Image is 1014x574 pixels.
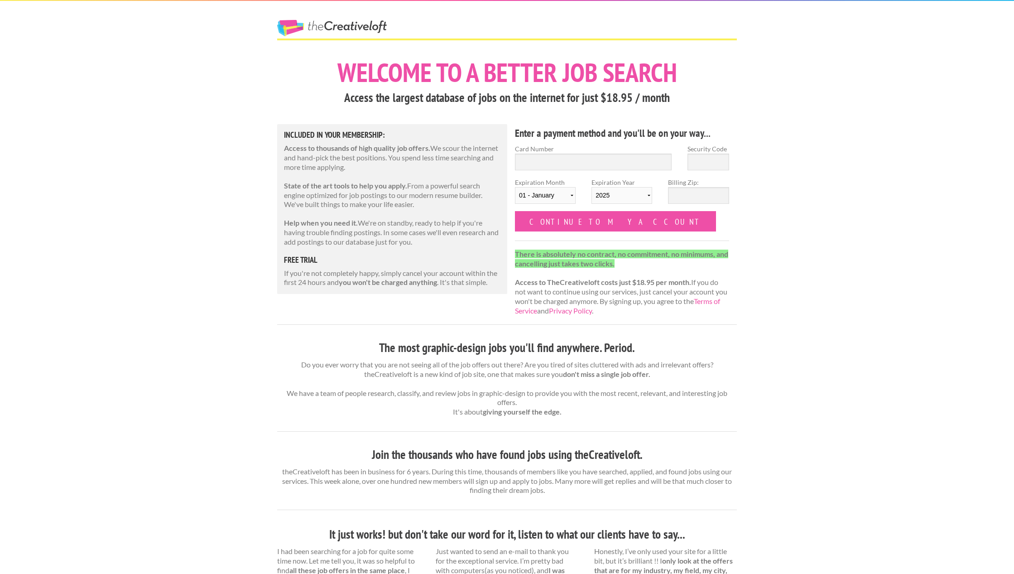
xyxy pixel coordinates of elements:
a: Privacy Policy [549,306,592,315]
p: We scour the internet and hand-pick the best positions. You spend less time searching and more ti... [284,144,500,172]
strong: don't miss a single job offer. [563,370,650,378]
label: Expiration Year [591,178,652,211]
h5: Included in Your Membership: [284,131,500,139]
strong: There is absolutely no contract, no commitment, no minimums, and cancelling just takes two clicks. [515,250,728,268]
h4: Enter a payment method and you'll be on your way... [515,126,729,140]
h1: Welcome to a better job search [277,59,737,86]
p: Do you ever worry that you are not seeing all of the job offers out there? Are you tired of sites... [277,360,737,417]
input: Continue to my account [515,211,716,232]
strong: Access to TheCreativeloft costs just $18.95 per month. [515,278,691,286]
h3: It just works! but don't take our word for it, listen to what our clients have to say... [277,526,737,543]
h3: Access the largest database of jobs on the internet for just $18.95 / month [277,89,737,106]
strong: Help when you need it. [284,218,358,227]
p: theCreativeloft has been in business for 6 years. During this time, thousands of members like you... [277,467,737,495]
p: We're on standby, ready to help if you're having trouble finding postings. In some cases we'll ev... [284,218,500,246]
a: The Creative Loft [277,20,387,36]
strong: State of the art tools to help you apply. [284,181,407,190]
label: Security Code [687,144,729,154]
strong: giving yourself the edge. [483,407,562,416]
strong: you won't be charged anything [339,278,437,286]
p: If you do not want to continue using our services, just cancel your account you won't be charged ... [515,250,729,316]
strong: Access to thousands of high quality job offers. [284,144,430,152]
h5: free trial [284,256,500,264]
p: If you're not completely happy, simply cancel your account within the first 24 hours and . It's t... [284,269,500,288]
a: Terms of Service [515,297,720,315]
h3: The most graphic-design jobs you'll find anywhere. Period. [277,339,737,357]
p: From a powerful search engine optimized for job postings to our modern resume builder. We've buil... [284,181,500,209]
h3: Join the thousands who have found jobs using theCreativeloft. [277,446,737,463]
select: Expiration Year [591,187,652,204]
select: Expiration Month [515,187,576,204]
label: Billing Zip: [668,178,729,187]
label: Expiration Month [515,178,576,211]
label: Card Number [515,144,672,154]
